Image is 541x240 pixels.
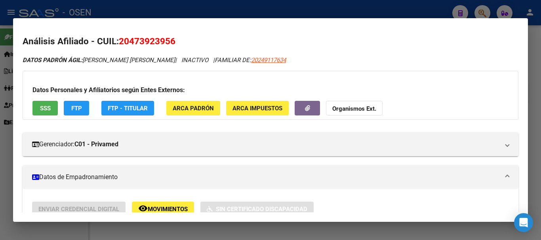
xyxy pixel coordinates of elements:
span: FTP - Titular [108,105,148,112]
button: Sin Certificado Discapacidad [200,202,314,216]
button: Movimientos [132,202,194,216]
span: ARCA Impuestos [232,105,282,112]
mat-expansion-panel-header: Gerenciador:C01 - Privamed [23,132,518,156]
button: SSS [32,101,58,115]
span: 20473923956 [119,36,175,46]
span: FAMILIAR DE: [215,57,286,64]
span: Sin Certificado Discapacidad [216,206,307,213]
i: | INACTIVO | [23,57,286,64]
h3: Datos Personales y Afiliatorios según Entes Externos: [32,85,509,95]
span: SSS [40,105,51,112]
div: Open Intercom Messenger [514,213,533,232]
mat-panel-title: Datos de Empadronamiento [32,172,499,182]
mat-panel-title: Gerenciador: [32,140,499,149]
button: ARCA Impuestos [226,101,289,115]
strong: DATOS PADRÓN ÁGIL: [23,57,82,64]
strong: C01 - Privamed [74,140,118,149]
button: FTP [64,101,89,115]
strong: Organismos Ext. [332,105,376,112]
mat-icon: remove_red_eye [138,204,148,213]
span: FTP [71,105,82,112]
button: Enviar Credencial Digital [32,202,126,216]
span: 20249117634 [251,57,286,64]
span: Movimientos [148,206,188,213]
mat-expansion-panel-header: Datos de Empadronamiento [23,165,518,189]
span: [PERSON_NAME] [PERSON_NAME] [23,57,175,64]
span: Enviar Credencial Digital [38,206,119,213]
button: Organismos Ext. [326,101,383,115]
span: ARCA Padrón [173,105,214,112]
button: FTP - Titular [101,101,154,115]
h2: Análisis Afiliado - CUIL: [23,35,518,48]
button: ARCA Padrón [166,101,220,115]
